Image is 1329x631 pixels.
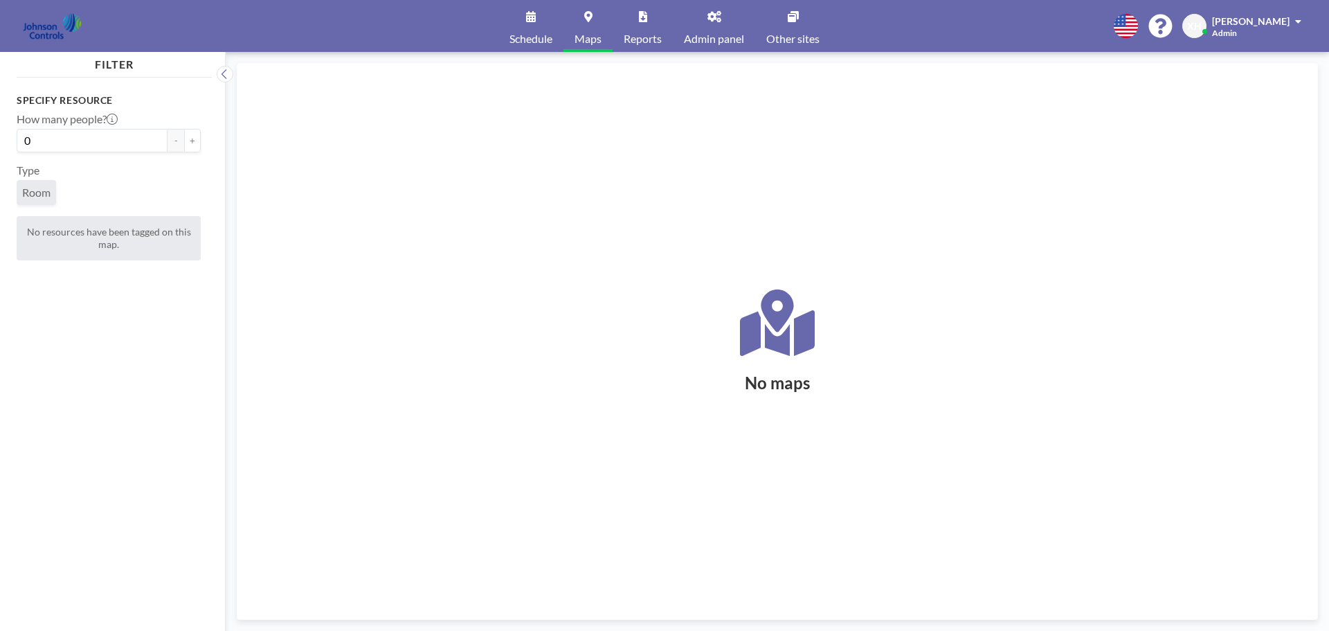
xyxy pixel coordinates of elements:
span: Schedule [509,33,552,44]
span: Admin [1212,28,1237,38]
span: Admin panel [684,33,744,44]
label: How many people? [17,112,118,126]
span: Reports [624,33,662,44]
h3: Specify resource [17,94,201,107]
h2: No maps [745,373,810,393]
span: Other sites [766,33,820,44]
span: [PERSON_NAME] [1212,15,1290,27]
h4: FILTER [17,52,212,71]
label: Type [17,163,39,177]
button: + [184,129,201,152]
span: Maps [575,33,602,44]
img: organization-logo [22,12,82,40]
span: XH [1187,20,1202,33]
button: - [168,129,184,152]
div: No resources have been tagged on this map. [17,216,201,260]
span: Room [22,186,51,199]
